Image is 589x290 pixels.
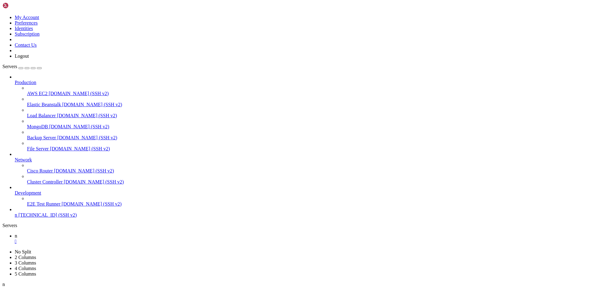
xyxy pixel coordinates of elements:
[15,185,587,207] li: Development
[15,271,36,276] a: 5 Columns
[27,135,587,141] a: Backup Server [DOMAIN_NAME] (SSH v2)
[15,20,38,25] a: Preferences
[15,233,587,244] a: n
[18,212,77,218] span: [TECHNICAL_ID] (SSH v2)
[27,102,587,107] a: Elastic Beanstalk [DOMAIN_NAME] (SSH v2)
[27,124,587,130] a: MongoDB [DOMAIN_NAME] (SSH v2)
[27,118,587,130] li: MongoDB [DOMAIN_NAME] (SSH v2)
[15,249,31,254] a: No Split
[15,74,587,152] li: Production
[27,163,587,174] li: Cisco Router [DOMAIN_NAME] (SSH v2)
[15,26,33,31] a: Identities
[15,212,17,218] span: n
[2,2,509,8] x-row: Access denied
[85,8,88,13] div: (32, 1)
[27,135,56,140] span: Backup Server
[27,179,63,184] span: Cluster Controller
[27,196,587,207] li: E2E Test Runner [DOMAIN_NAME] (SSH v2)
[2,8,509,13] x-row: root@[TECHNICAL_ID]'s password:
[15,15,39,20] a: My Account
[15,157,32,162] span: Network
[15,190,587,196] a: Development
[27,201,60,207] span: E2E Test Runner
[15,239,587,244] a: 
[49,91,109,96] span: [DOMAIN_NAME] (SSH v2)
[2,282,5,287] span: n
[50,146,110,151] span: [DOMAIN_NAME] (SSH v2)
[27,113,56,118] span: Load Balancer
[27,146,587,152] a: File Server [DOMAIN_NAME] (SSH v2)
[27,91,587,96] a: AWS EC2 [DOMAIN_NAME] (SSH v2)
[49,124,109,129] span: [DOMAIN_NAME] (SSH v2)
[15,80,587,85] a: Production
[15,190,41,195] span: Development
[27,168,587,174] a: Cisco Router [DOMAIN_NAME] (SSH v2)
[62,102,122,107] span: [DOMAIN_NAME] (SSH v2)
[57,113,117,118] span: [DOMAIN_NAME] (SSH v2)
[15,260,36,265] a: 3 Columns
[27,96,587,107] li: Elastic Beanstalk [DOMAIN_NAME] (SSH v2)
[15,42,37,48] a: Contact Us
[27,174,587,185] li: Cluster Controller [DOMAIN_NAME] (SSH v2)
[54,168,114,173] span: [DOMAIN_NAME] (SSH v2)
[27,130,587,141] li: Backup Server [DOMAIN_NAME] (SSH v2)
[27,91,48,96] span: AWS EC2
[27,141,587,152] li: File Server [DOMAIN_NAME] (SSH v2)
[15,80,36,85] span: Production
[27,168,53,173] span: Cisco Router
[15,152,587,185] li: Network
[27,179,587,185] a: Cluster Controller [DOMAIN_NAME] (SSH v2)
[2,223,587,228] div: Servers
[27,102,61,107] span: Elastic Beanstalk
[2,64,17,69] span: Servers
[27,146,49,151] span: File Server
[27,85,587,96] li: AWS EC2 [DOMAIN_NAME] (SSH v2)
[62,201,122,207] span: [DOMAIN_NAME] (SSH v2)
[27,107,587,118] li: Load Balancer [DOMAIN_NAME] (SSH v2)
[15,31,40,37] a: Subscription
[15,255,36,260] a: 2 Columns
[57,135,117,140] span: [DOMAIN_NAME] (SSH v2)
[64,179,124,184] span: [DOMAIN_NAME] (SSH v2)
[2,2,38,9] img: Shellngn
[15,233,17,238] span: n
[15,212,587,218] a: n [TECHNICAL_ID] (SSH v2)
[2,64,42,69] a: Servers
[27,124,48,129] span: MongoDB
[27,113,587,118] a: Load Balancer [DOMAIN_NAME] (SSH v2)
[15,53,29,59] a: Logout
[15,266,36,271] a: 4 Columns
[15,157,587,163] a: Network
[15,207,587,218] li: n [TECHNICAL_ID] (SSH v2)
[27,201,587,207] a: E2E Test Runner [DOMAIN_NAME] (SSH v2)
